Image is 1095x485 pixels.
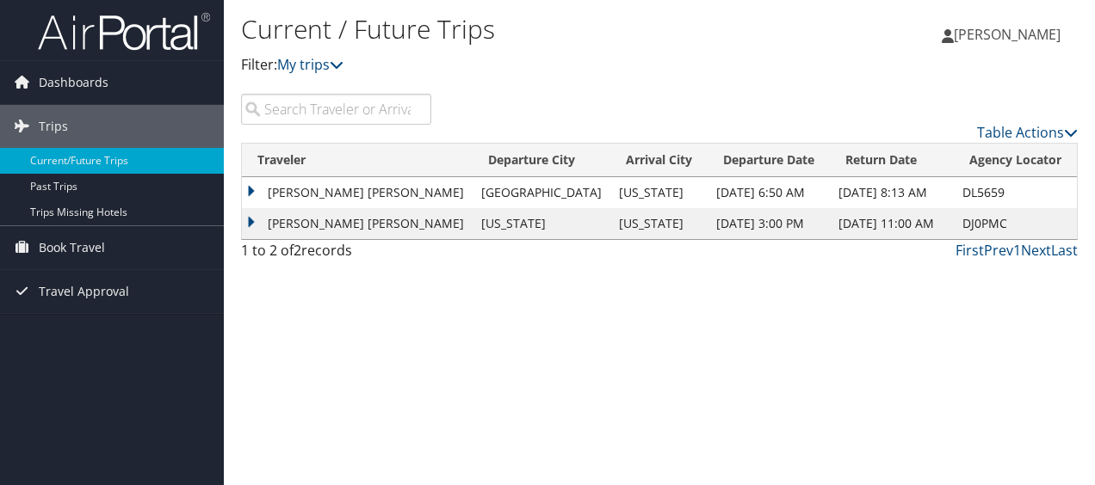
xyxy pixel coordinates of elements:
input: Search Traveler or Arrival City [241,94,431,125]
img: airportal-logo.png [38,11,210,52]
td: [DATE] 11:00 AM [830,208,954,239]
th: Agency Locator: activate to sort column ascending [954,144,1077,177]
td: [PERSON_NAME] [PERSON_NAME] [242,208,473,239]
a: Next [1021,241,1051,260]
td: [DATE] 6:50 AM [708,177,830,208]
a: Prev [984,241,1013,260]
td: [US_STATE] [610,208,708,239]
span: Book Travel [39,226,105,269]
td: DJ0PMC [954,208,1077,239]
p: Filter: [241,54,799,77]
td: [DATE] 3:00 PM [708,208,830,239]
span: Dashboards [39,61,108,104]
td: [DATE] 8:13 AM [830,177,954,208]
span: [PERSON_NAME] [954,25,1061,44]
a: My trips [277,55,343,74]
div: 1 to 2 of records [241,240,431,269]
th: Return Date: activate to sort column ascending [830,144,954,177]
span: Travel Approval [39,270,129,313]
a: Table Actions [977,123,1078,142]
td: [US_STATE] [610,177,708,208]
span: Trips [39,105,68,148]
td: [PERSON_NAME] [PERSON_NAME] [242,177,473,208]
th: Departure City: activate to sort column ascending [473,144,610,177]
td: [US_STATE] [473,208,610,239]
a: 1 [1013,241,1021,260]
a: [PERSON_NAME] [942,9,1078,60]
a: First [956,241,984,260]
a: Last [1051,241,1078,260]
th: Arrival City: activate to sort column ascending [610,144,708,177]
span: 2 [294,241,301,260]
td: DL5659 [954,177,1077,208]
th: Departure Date: activate to sort column descending [708,144,830,177]
h1: Current / Future Trips [241,11,799,47]
th: Traveler: activate to sort column ascending [242,144,473,177]
td: [GEOGRAPHIC_DATA] [473,177,610,208]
